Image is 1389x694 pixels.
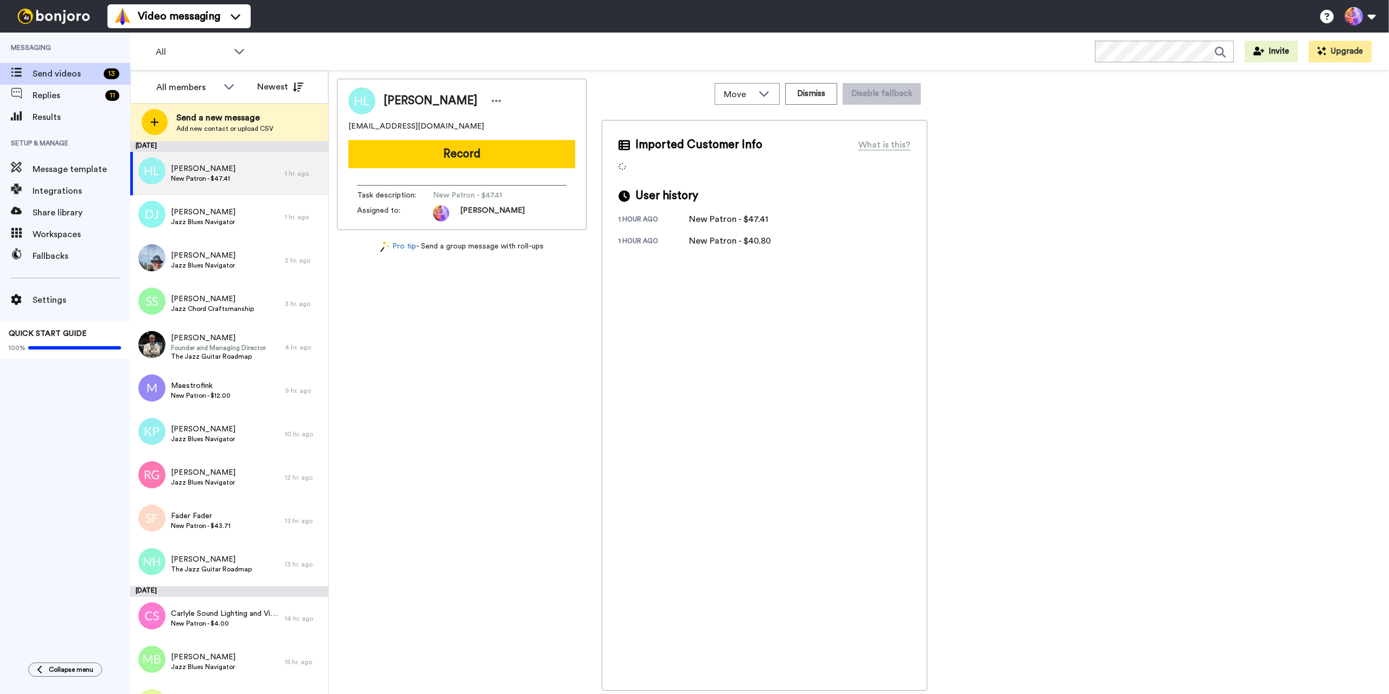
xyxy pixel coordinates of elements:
div: 1 hr. ago [285,169,323,178]
div: New Patron - $40.80 [689,234,771,247]
span: Send a new message [176,111,273,124]
span: New Patron - $4.00 [171,619,279,628]
div: What is this? [858,138,910,151]
span: New Patron - $12.00 [171,391,231,400]
span: 100% [9,343,26,352]
img: Image of Hans Lieffers [348,87,375,114]
span: Fallbacks [33,250,130,263]
span: All [156,46,228,59]
span: Add new contact or upload CSV [176,124,273,133]
span: Collapse menu [49,665,93,674]
div: 1 hr. ago [285,213,323,221]
span: [PERSON_NAME] [384,93,477,109]
span: Maestrofink [171,380,231,391]
span: Integrations [33,184,130,198]
img: sf.png [138,505,165,532]
span: Jazz Blues Navigator [171,478,235,487]
span: Message template [33,163,130,176]
span: [PERSON_NAME] [171,467,235,478]
button: Dismiss [785,83,837,105]
div: All members [156,81,218,94]
img: bj-logo-header-white.svg [13,9,94,24]
div: [DATE] [130,586,328,597]
span: New Patron - $47.41 [171,174,235,183]
img: vm-color.svg [114,8,131,25]
div: New Patron - $47.41 [689,213,768,226]
img: photo.jpg [433,205,449,221]
span: [PERSON_NAME] [171,652,235,663]
div: 10 hr. ago [285,430,323,438]
span: Results [33,111,130,124]
button: Collapse menu [28,663,102,677]
span: Jazz Blues Navigator [171,261,235,270]
span: [PERSON_NAME] [171,250,235,261]
img: m.png [138,374,165,402]
span: [PERSON_NAME] [171,424,235,435]
span: User history [635,188,698,204]
span: [PERSON_NAME] [171,294,254,304]
a: Pro tip [380,241,416,252]
span: Assigned to: [357,205,433,221]
img: cs.png [138,602,165,629]
div: 13 hr. ago [285,517,323,525]
img: 19428a31-86d4-4ab8-881c-febeca61c1d3.jpg [138,331,165,358]
span: [EMAIL_ADDRESS][DOMAIN_NAME] [348,121,484,132]
span: Replies [33,89,101,102]
img: hl.png [138,157,165,184]
span: Jazz Blues Navigator [171,435,235,443]
span: Send videos [33,67,99,80]
span: Task description : [357,190,433,201]
div: 12 hr. ago [285,473,323,482]
button: Invite [1245,41,1298,62]
span: Settings [33,294,130,307]
span: Video messaging [138,9,220,24]
span: QUICK START GUIDE [9,330,87,338]
img: mb.png [138,646,165,673]
div: 13 [104,68,119,79]
div: [DATE] [130,141,328,152]
div: 4 hr. ago [285,343,323,352]
div: 13 hr. ago [285,560,323,569]
button: Newest [249,76,311,98]
img: nh.png [138,548,165,575]
span: Jazz Blues Navigator [171,663,235,671]
div: 2 hr. ago [285,256,323,265]
span: [PERSON_NAME] [460,205,525,221]
span: The Jazz Guitar Roadmap [171,565,252,574]
span: Fader Fader [171,511,231,521]
span: Move [724,88,753,101]
button: Record [348,140,575,168]
span: New Patron - $43.71 [171,521,231,530]
img: dj.png [138,201,165,228]
span: [PERSON_NAME] [171,163,235,174]
div: 11 [105,90,119,101]
div: 1 hour ago [619,237,689,247]
div: 14 hr. ago [285,614,323,623]
span: [PERSON_NAME] [171,207,235,218]
div: 3 hr. ago [285,300,323,308]
img: e87f245e-b6d3-487f-a789-312d515120b2.jpeg [138,244,165,271]
img: kp.png [138,418,165,445]
span: Founder and Managing Director [171,343,266,352]
span: New Patron - $47.41 [433,190,536,201]
img: magic-wand.svg [380,241,390,252]
span: Carlyle Sound Lighting and Video [171,608,279,619]
div: - Send a group message with roll-ups [337,241,587,252]
span: [PERSON_NAME] [171,554,252,565]
span: Share library [33,206,130,219]
span: Jazz Chord Craftsmanship [171,304,254,313]
button: Disable fallback [843,83,921,105]
span: The Jazz Guitar Roadmap [171,352,266,361]
span: Workspaces [33,228,130,241]
div: 1 hour ago [619,215,689,226]
span: [PERSON_NAME] [171,333,266,343]
img: ss.png [138,288,165,315]
img: rg.png [138,461,165,488]
span: Jazz Blues Navigator [171,218,235,226]
span: Imported Customer Info [635,137,762,153]
div: 9 hr. ago [285,386,323,395]
button: Upgrade [1309,41,1372,62]
div: 15 hr. ago [285,658,323,666]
